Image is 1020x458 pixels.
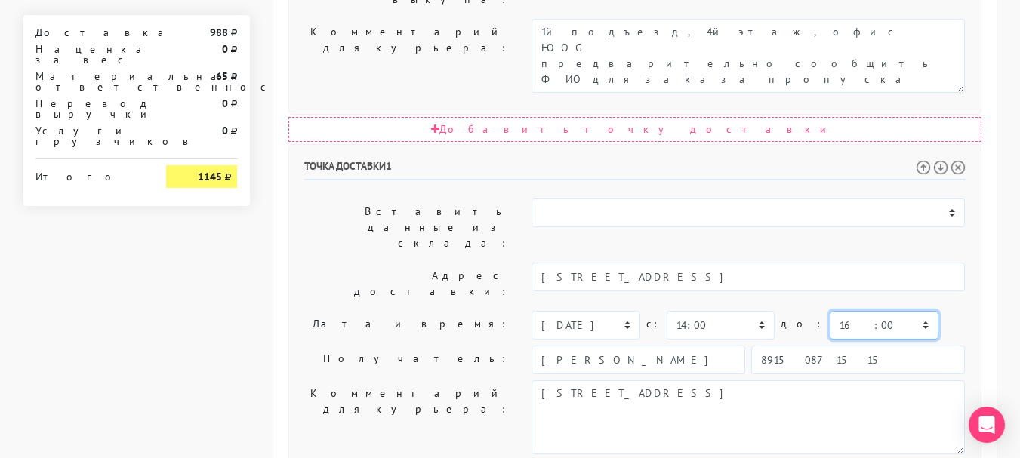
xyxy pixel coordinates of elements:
[35,165,144,182] div: Итого
[222,97,228,110] strong: 0
[386,159,392,173] span: 1
[293,380,521,454] label: Комментарий для курьера:
[24,98,156,119] div: Перевод выручки
[293,346,521,374] label: Получатель:
[24,27,156,38] div: Доставка
[532,346,745,374] input: Имя
[210,26,228,39] strong: 988
[304,160,966,180] h6: Точка доставки
[198,170,222,183] strong: 1145
[781,311,824,337] label: до:
[646,311,661,337] label: c:
[24,125,156,146] div: Услуги грузчиков
[24,44,156,65] div: Наценка за вес
[24,71,156,92] div: Материальная ответственность
[216,69,228,83] strong: 65
[222,42,228,56] strong: 0
[293,19,521,93] label: Комментарий для курьера:
[293,198,521,257] label: Вставить данные из склада:
[532,380,965,454] textarea: Согласовать время доставки
[293,263,521,305] label: Адрес доставки:
[969,407,1005,443] div: Open Intercom Messenger
[288,117,981,142] div: Добавить точку доставки
[293,311,521,340] label: Дата и время:
[751,346,965,374] input: Телефон
[532,19,965,93] textarea: 3й подъезд, 4й этаж, офис HOOG предварительно сообщить ФИО для заказа пропуска
[222,124,228,137] strong: 0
